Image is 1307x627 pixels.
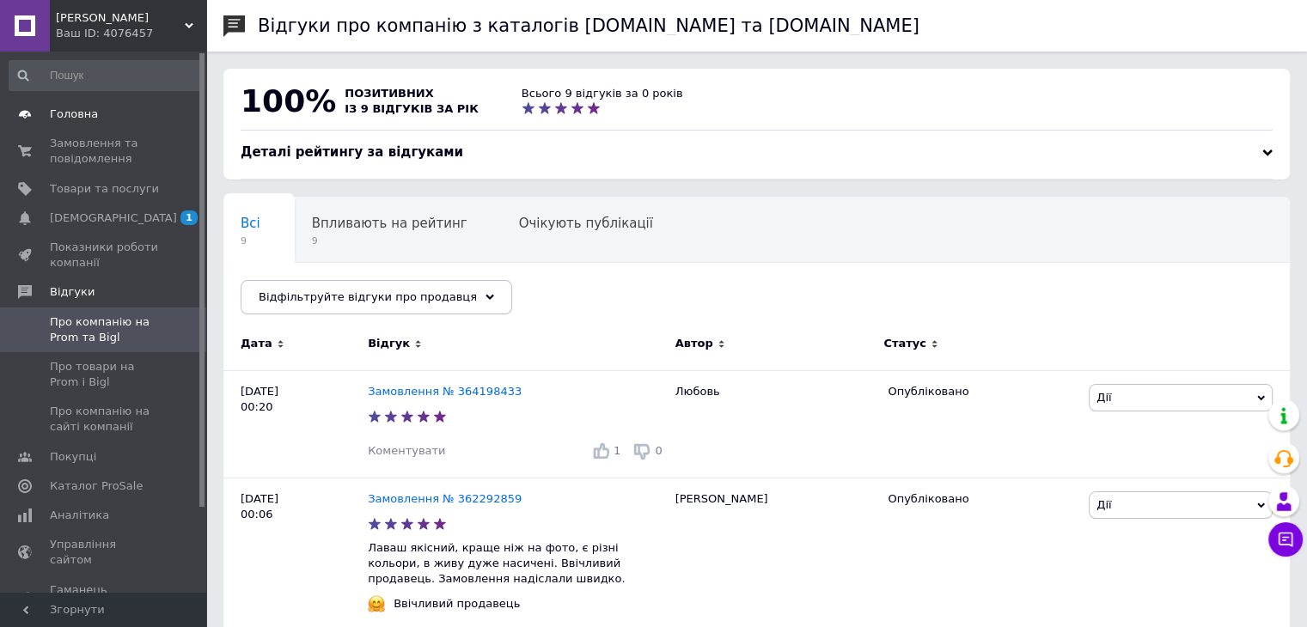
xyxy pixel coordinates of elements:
span: [DEMOGRAPHIC_DATA] [50,210,177,226]
span: Статус [883,336,926,351]
div: [DATE] 00:20 [223,370,368,478]
span: 1 [614,444,620,457]
span: Покупці [50,449,96,465]
span: Аналітика [50,508,109,523]
div: Ввічливий продавець [389,596,524,612]
button: Чат з покупцем [1268,522,1303,557]
div: Ваш ID: 4076457 [56,26,206,41]
span: Опубліковані без комен... [241,281,415,296]
span: Показники роботи компанії [50,240,159,271]
div: Опубліковано [888,384,1076,399]
span: із 9 відгуків за рік [345,102,479,115]
span: Про товари на Prom і Bigl [50,359,159,390]
span: Відгук [368,336,410,351]
div: Деталі рейтингу за відгуками [241,143,1273,161]
span: Коментувати [368,444,445,457]
span: Дії [1096,498,1111,511]
span: 0 [655,444,662,457]
span: Дії [1096,391,1111,404]
a: Замовлення № 362292859 [368,492,522,505]
input: Пошук [9,60,203,91]
span: Відгуки [50,284,95,300]
span: Очікують публікації [519,216,653,231]
span: Управління сайтом [50,537,159,568]
span: Ярославський [56,10,185,26]
span: 9 [241,234,260,247]
img: :hugging_face: [368,595,385,612]
span: Впливають на рейтинг [312,216,467,231]
span: Відфільтруйте відгуки про продавця [259,290,477,303]
span: Каталог ProSale [50,478,143,494]
span: Про компанію на сайті компанії [50,404,159,435]
span: Деталі рейтингу за відгуками [241,144,463,160]
span: Головна [50,107,98,122]
span: 100% [241,83,336,119]
span: Товари та послуги [50,181,159,197]
div: Опубліковані без коментаря [223,263,449,328]
a: Замовлення № 364198433 [368,385,522,398]
h1: Відгуки про компанію з каталогів [DOMAIN_NAME] та [DOMAIN_NAME] [258,15,919,36]
div: Всього 9 відгуків за 0 років [522,86,683,101]
div: Любовь [667,370,880,478]
p: Лаваш якісний, краще ніж на фото, є різні кольори, в живу дуже насичені. Ввічливий продавець. Зам... [368,540,667,587]
span: позитивних [345,87,434,100]
span: Замовлення та повідомлення [50,136,159,167]
span: Про компанію на Prom та Bigl [50,314,159,345]
span: Автор [675,336,713,351]
span: Гаманець компанії [50,582,159,613]
div: Опубліковано [888,491,1076,507]
span: Всі [241,216,260,231]
span: 9 [312,234,467,247]
div: Коментувати [368,443,445,459]
span: Дата [241,336,272,351]
span: 1 [180,210,198,225]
